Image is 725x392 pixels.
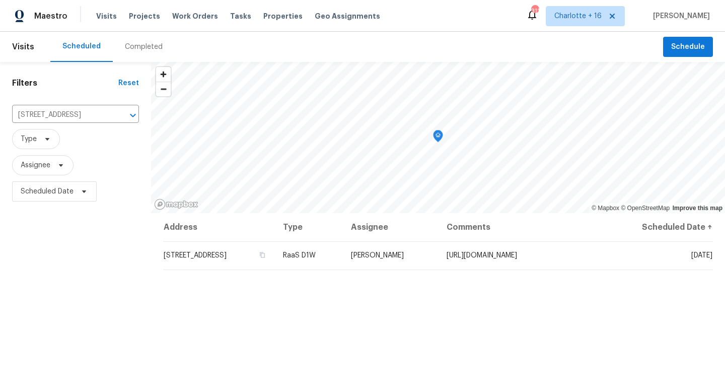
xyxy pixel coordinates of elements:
span: Assignee [21,160,50,170]
h1: Filters [12,78,118,88]
span: [PERSON_NAME] [649,11,710,21]
input: Search for an address... [12,107,111,123]
div: Reset [118,78,139,88]
a: OpenStreetMap [621,205,670,212]
th: Type [275,213,343,241]
th: Scheduled Date ↑ [603,213,713,241]
a: Mapbox homepage [154,199,198,210]
span: Properties [263,11,303,21]
span: [URL][DOMAIN_NAME] [447,252,517,259]
span: [DATE] [691,252,712,259]
span: Geo Assignments [315,11,380,21]
div: Map marker [433,130,443,146]
span: Projects [129,11,160,21]
span: Scheduled Date [21,186,74,197]
span: Visits [96,11,117,21]
th: Address [163,213,275,241]
a: Improve this map [673,205,722,212]
button: Schedule [663,37,713,57]
span: [STREET_ADDRESS] [164,252,227,259]
span: RaaS D1W [283,252,316,259]
span: Visits [12,36,34,58]
span: Maestro [34,11,67,21]
span: Charlotte + 16 [554,11,602,21]
span: Type [21,134,37,144]
button: Open [126,108,140,122]
span: [PERSON_NAME] [351,252,404,259]
div: Scheduled [62,41,101,51]
div: 311 [531,6,538,16]
button: Zoom out [156,82,171,96]
a: Mapbox [592,205,619,212]
button: Copy Address [258,250,267,259]
span: Schedule [671,41,705,53]
th: Comments [439,213,604,241]
th: Assignee [343,213,439,241]
span: Tasks [230,13,251,20]
canvas: Map [151,62,725,213]
button: Zoom in [156,67,171,82]
div: Completed [125,42,163,52]
span: Work Orders [172,11,218,21]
